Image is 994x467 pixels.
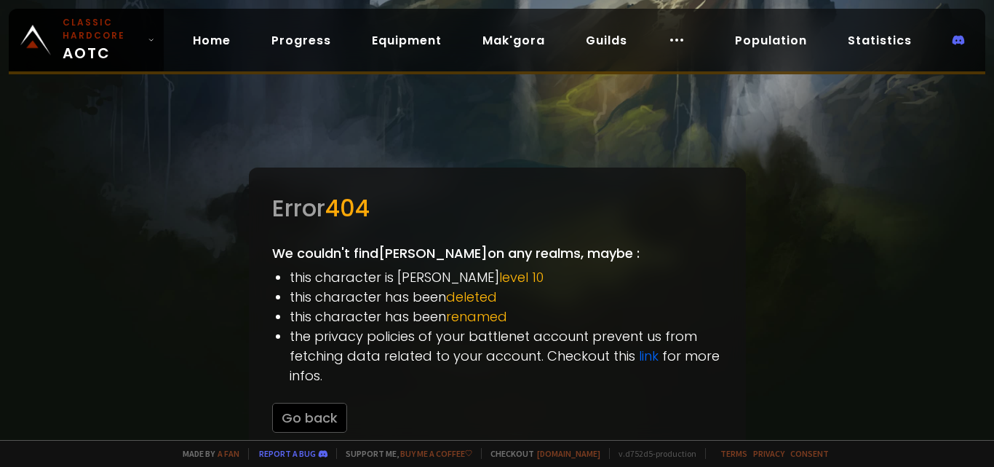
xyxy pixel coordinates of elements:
[272,191,723,226] div: Error
[63,16,142,42] small: Classic Hardcore
[720,448,747,459] a: Terms
[446,288,497,306] span: deleted
[63,16,142,64] span: AOTC
[290,287,723,307] li: this character has been
[336,448,472,459] span: Support me,
[836,25,923,55] a: Statistics
[790,448,829,459] a: Consent
[471,25,557,55] a: Mak'gora
[499,268,544,286] span: level 10
[481,448,600,459] span: Checkout
[290,267,723,287] li: this character is [PERSON_NAME]
[446,307,507,326] span: renamed
[272,403,347,433] button: Go back
[325,192,370,224] span: 404
[574,25,639,55] a: Guilds
[609,448,696,459] span: v. d752d5 - production
[272,409,347,427] a: Go back
[259,448,316,459] a: Report a bug
[9,9,164,71] a: Classic HardcoreAOTC
[537,448,600,459] a: [DOMAIN_NAME]
[218,448,239,459] a: a fan
[723,25,819,55] a: Population
[249,168,746,456] div: We couldn't find [PERSON_NAME] on any realms, maybe :
[260,25,343,55] a: Progress
[290,307,723,326] li: this character has been
[174,448,239,459] span: Made by
[753,448,784,459] a: Privacy
[360,25,453,55] a: Equipment
[181,25,242,55] a: Home
[290,326,723,385] li: the privacy policies of your battlenet account prevent us from fetching data related to your acco...
[639,347,659,365] a: link
[400,448,472,459] a: Buy me a coffee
